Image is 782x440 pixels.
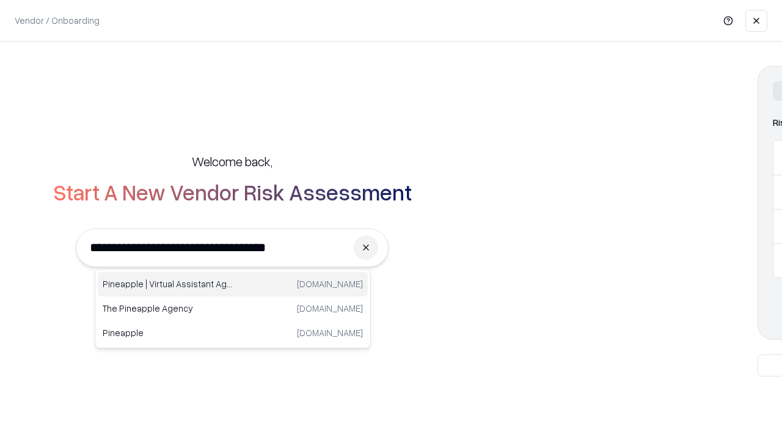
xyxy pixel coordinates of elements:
[15,14,100,27] p: Vendor / Onboarding
[192,153,272,170] h5: Welcome back,
[103,302,233,315] p: The Pineapple Agency
[297,277,363,290] p: [DOMAIN_NAME]
[95,269,371,348] div: Suggestions
[53,180,412,204] h2: Start A New Vendor Risk Assessment
[297,302,363,315] p: [DOMAIN_NAME]
[103,326,233,339] p: Pineapple
[103,277,233,290] p: Pineapple | Virtual Assistant Agency
[297,326,363,339] p: [DOMAIN_NAME]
